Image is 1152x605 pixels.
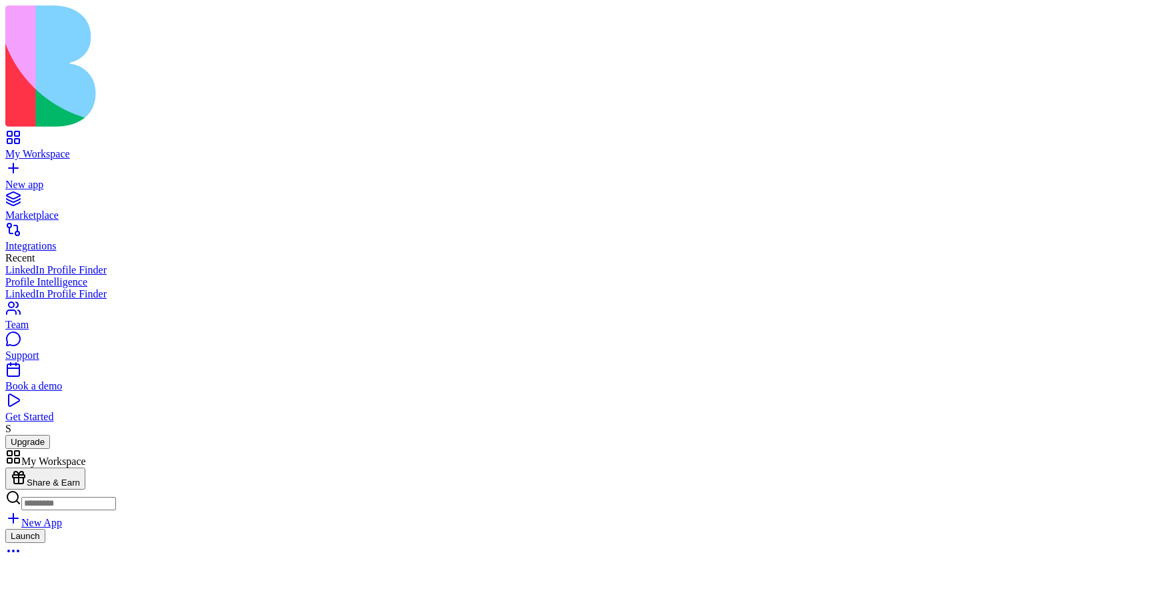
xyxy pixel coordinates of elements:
button: Launch [5,529,45,543]
div: New app [5,179,1147,191]
a: Integrations [5,228,1147,252]
a: Support [5,338,1147,362]
div: Marketplace [5,209,1147,221]
div: Team [5,319,1147,331]
a: Get Started [5,399,1147,423]
div: Get Started [5,411,1147,423]
span: Recent [5,252,35,263]
a: LinkedIn Profile Finder [5,288,1147,300]
a: LinkedIn Profile Finder [5,264,1147,276]
a: My Workspace [5,136,1147,160]
a: New App [5,517,62,528]
div: Support [5,350,1147,362]
a: Book a demo [5,368,1147,392]
a: Upgrade [5,436,50,447]
div: Integrations [5,240,1147,252]
a: Marketplace [5,197,1147,221]
span: Share & Earn [27,478,80,488]
div: Book a demo [5,380,1147,392]
a: Team [5,307,1147,331]
button: Upgrade [5,435,50,449]
span: S [5,423,11,434]
a: New app [5,167,1147,191]
img: logo [5,5,541,127]
button: Share & Earn [5,468,85,490]
div: My Workspace [5,148,1147,160]
span: My Workspace [21,456,86,467]
a: Profile Intelligence [5,276,1147,288]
